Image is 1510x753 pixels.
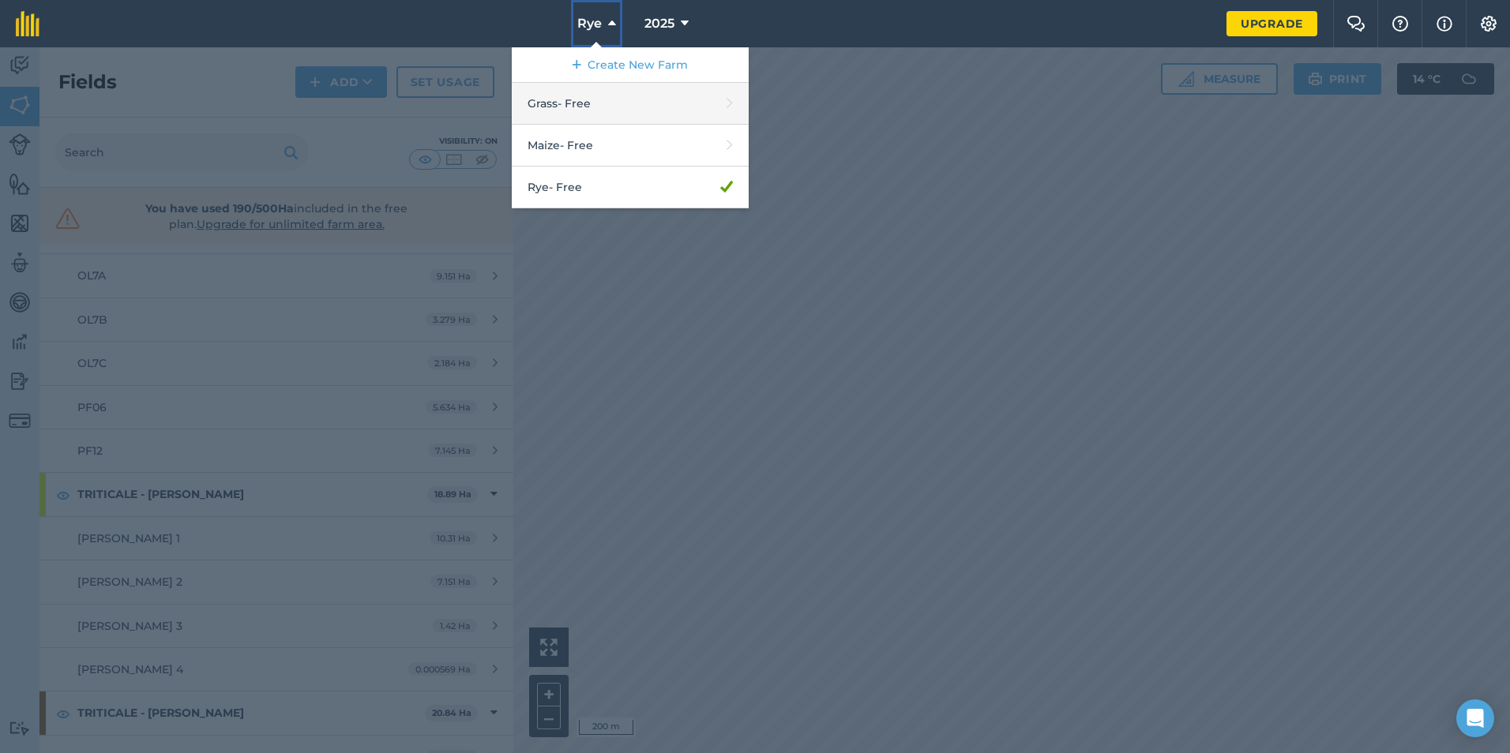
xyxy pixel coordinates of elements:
a: Upgrade [1226,11,1317,36]
img: svg+xml;base64,PHN2ZyB4bWxucz0iaHR0cDovL3d3dy53My5vcmcvMjAwMC9zdmciIHdpZHRoPSIxNyIgaGVpZ2h0PSIxNy... [1437,14,1452,33]
img: fieldmargin Logo [16,11,39,36]
a: Maize- Free [512,125,749,167]
img: A cog icon [1479,16,1498,32]
a: Create New Farm [512,47,749,83]
a: Rye- Free [512,167,749,208]
img: Two speech bubbles overlapping with the left bubble in the forefront [1347,16,1365,32]
div: Open Intercom Messenger [1456,699,1494,737]
a: Grass- Free [512,83,749,125]
span: 2025 [644,14,674,33]
span: Rye [577,14,602,33]
img: A question mark icon [1391,16,1410,32]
